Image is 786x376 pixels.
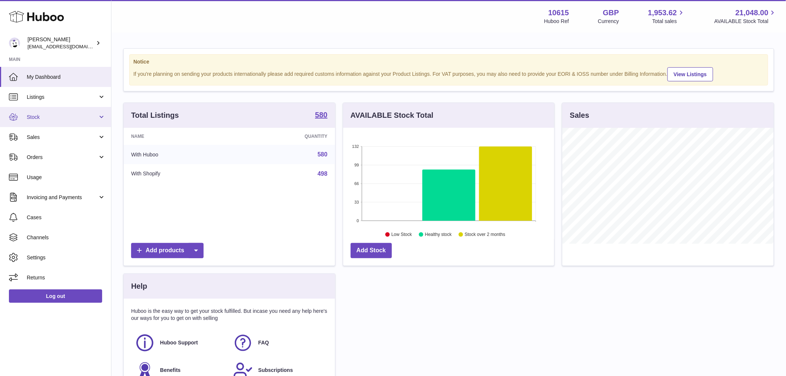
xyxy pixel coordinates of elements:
[27,36,94,50] div: [PERSON_NAME]
[544,18,569,25] div: Huboo Ref
[233,333,324,353] a: FAQ
[714,8,777,25] a: 21,048.00 AVAILABLE Stock Total
[354,181,359,186] text: 66
[27,274,105,281] span: Returns
[652,18,685,25] span: Total sales
[735,8,769,18] span: 21,048.00
[392,232,412,237] text: Low Stock
[351,110,433,120] h3: AVAILABLE Stock Total
[27,154,98,161] span: Orders
[548,8,569,18] strong: 10615
[351,243,392,258] a: Add Stock
[9,38,20,49] img: internalAdmin-10615@internal.huboo.com
[124,164,238,184] td: With Shopify
[131,110,179,120] h3: Total Listings
[598,18,619,25] div: Currency
[27,74,105,81] span: My Dashboard
[27,114,98,121] span: Stock
[318,151,328,158] a: 580
[133,58,764,65] strong: Notice
[648,8,677,18] span: 1,953.62
[668,67,713,81] a: View Listings
[160,339,198,346] span: Huboo Support
[352,144,359,149] text: 132
[133,66,764,81] div: If you're planning on sending your products internationally please add required customs informati...
[131,308,328,322] p: Huboo is the easy way to get your stock fulfilled. But incase you need any help here's our ways f...
[425,232,452,237] text: Healthy stock
[603,8,619,18] strong: GBP
[258,367,293,374] span: Subscriptions
[318,171,328,177] a: 498
[258,339,269,346] span: FAQ
[27,43,109,49] span: [EMAIL_ADDRESS][DOMAIN_NAME]
[131,243,204,258] a: Add products
[648,8,686,25] a: 1,953.62 Total sales
[124,128,238,145] th: Name
[714,18,777,25] span: AVAILABLE Stock Total
[570,110,589,120] h3: Sales
[27,254,105,261] span: Settings
[27,134,98,141] span: Sales
[131,281,147,291] h3: Help
[9,289,102,303] a: Log out
[315,111,327,119] strong: 580
[354,163,359,167] text: 99
[27,214,105,221] span: Cases
[135,333,225,353] a: Huboo Support
[354,200,359,204] text: 33
[315,111,327,120] a: 580
[465,232,505,237] text: Stock over 2 months
[124,145,238,164] td: With Huboo
[27,234,105,241] span: Channels
[357,218,359,223] text: 0
[27,194,98,201] span: Invoicing and Payments
[160,367,181,374] span: Benefits
[27,174,105,181] span: Usage
[238,128,335,145] th: Quantity
[27,94,98,101] span: Listings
